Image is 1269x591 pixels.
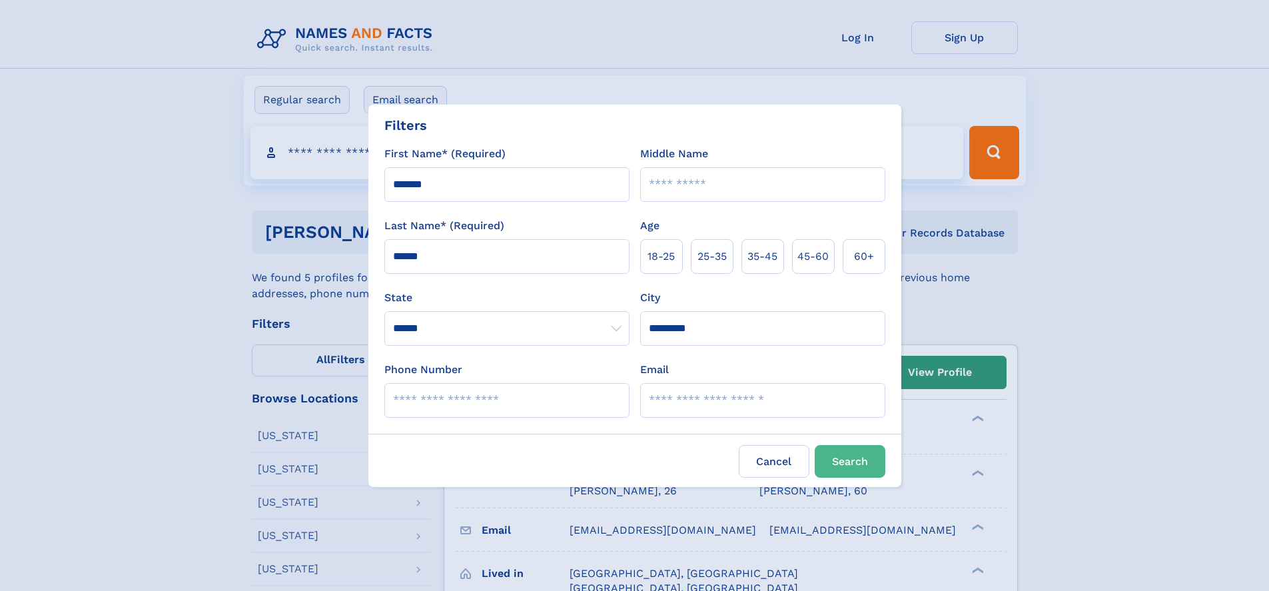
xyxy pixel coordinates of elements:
[815,445,885,478] button: Search
[797,249,829,265] span: 45‑60
[697,249,727,265] span: 25‑35
[647,249,675,265] span: 18‑25
[384,146,506,162] label: First Name* (Required)
[640,146,708,162] label: Middle Name
[640,362,669,378] label: Email
[854,249,874,265] span: 60+
[640,290,660,306] label: City
[384,115,427,135] div: Filters
[747,249,777,265] span: 35‑45
[384,290,630,306] label: State
[640,218,659,234] label: Age
[739,445,809,478] label: Cancel
[384,362,462,378] label: Phone Number
[384,218,504,234] label: Last Name* (Required)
